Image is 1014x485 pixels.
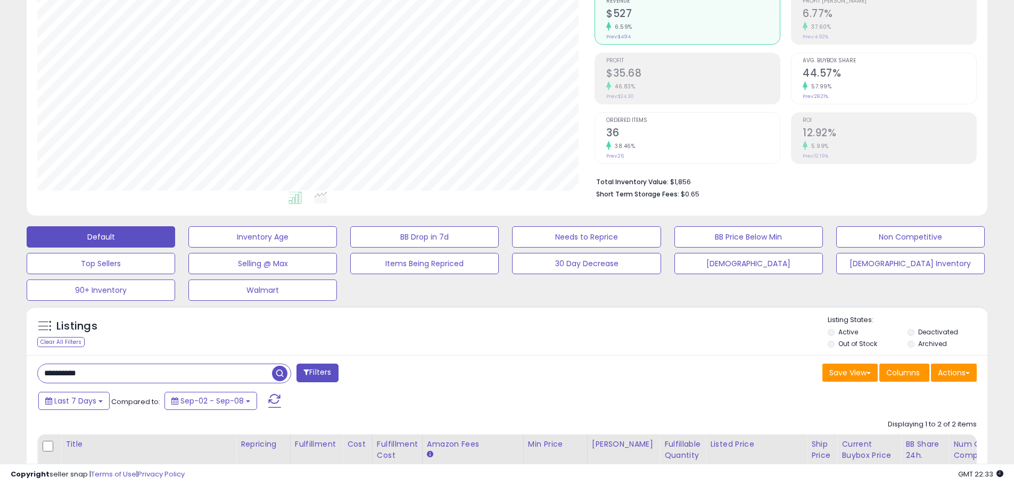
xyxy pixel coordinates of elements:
button: BB Drop in 7d [350,226,499,248]
span: Profit [606,58,780,64]
small: Prev: $24.30 [606,93,634,100]
div: Fulfillable Quantity [664,439,701,461]
button: Non Competitive [836,226,985,248]
div: Current Buybox Price [842,439,896,461]
button: Top Sellers [27,253,175,274]
div: Cost [347,439,368,450]
h2: 44.57% [803,67,976,81]
small: 46.83% [611,83,635,91]
button: Inventory Age [188,226,337,248]
button: Default [27,226,175,248]
span: Columns [886,367,920,378]
li: $1,856 [596,175,969,187]
button: Columns [879,364,929,382]
small: Prev: 28.21% [803,93,828,100]
a: Privacy Policy [138,469,185,479]
p: Listing States: [828,315,987,325]
button: Actions [931,364,977,382]
div: Min Price [528,439,583,450]
button: 30 Day Decrease [512,253,661,274]
span: Avg. Buybox Share [803,58,976,64]
h2: 36 [606,127,780,141]
button: Save View [822,364,878,382]
b: Total Inventory Value: [596,177,669,186]
span: Sep-02 - Sep-08 [180,396,244,406]
div: Displaying 1 to 2 of 2 items [888,420,977,430]
small: 57.99% [807,83,831,91]
div: Repricing [241,439,286,450]
span: 2025-09-16 22:33 GMT [958,469,1003,479]
div: Fulfillment [295,439,338,450]
small: Prev: 4.92% [803,34,828,40]
div: BB Share 24h. [905,439,944,461]
button: Filters [296,364,338,382]
label: Archived [918,339,947,348]
small: Prev: 12.19% [803,153,828,159]
div: Listed Price [710,439,802,450]
button: Sep-02 - Sep-08 [164,392,257,410]
div: Clear All Filters [37,337,85,347]
small: 38.46% [611,142,635,150]
button: [DEMOGRAPHIC_DATA] Inventory [836,253,985,274]
a: Terms of Use [91,469,136,479]
span: Compared to: [111,397,160,407]
label: Active [838,327,858,336]
small: Amazon Fees. [427,450,433,459]
b: Short Term Storage Fees: [596,190,679,199]
small: 37.60% [807,23,831,31]
div: seller snap | | [11,470,185,480]
strong: Copyright [11,469,50,479]
div: [PERSON_NAME] [592,439,655,450]
label: Deactivated [918,327,958,336]
button: 90+ Inventory [27,280,175,301]
small: Prev: 26 [606,153,624,159]
button: Walmart [188,280,337,301]
h5: Listings [56,319,97,334]
h2: $35.68 [606,67,780,81]
div: Num of Comp. [953,439,992,461]
span: $0.65 [681,189,699,199]
label: Out of Stock [838,339,877,348]
div: Ship Price [811,439,832,461]
small: Prev: $494 [606,34,631,40]
div: Fulfillment Cost [377,439,418,461]
span: ROI [803,118,976,124]
h2: 12.92% [803,127,976,141]
button: [DEMOGRAPHIC_DATA] [674,253,823,274]
button: Last 7 Days [38,392,110,410]
small: 5.99% [807,142,829,150]
button: BB Price Below Min [674,226,823,248]
span: Ordered Items [606,118,780,124]
small: 6.59% [611,23,632,31]
div: Amazon Fees [427,439,519,450]
h2: 6.77% [803,7,976,22]
div: Title [65,439,232,450]
span: Last 7 Days [54,396,96,406]
button: Needs to Reprice [512,226,661,248]
h2: $527 [606,7,780,22]
button: Selling @ Max [188,253,337,274]
button: Items Being Repriced [350,253,499,274]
